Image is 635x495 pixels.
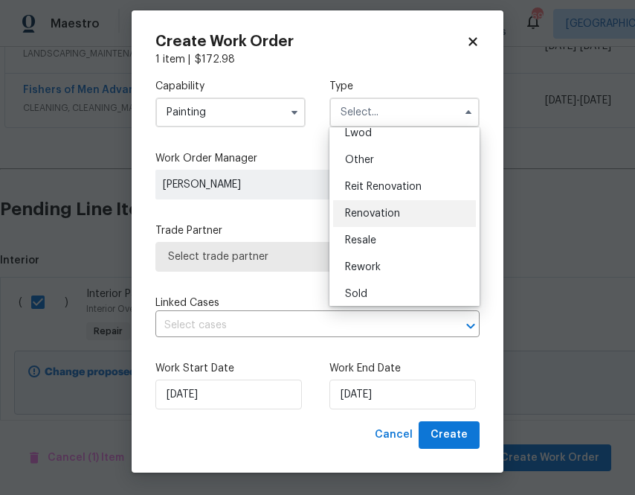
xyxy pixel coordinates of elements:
input: M/D/YYYY [155,380,302,409]
span: Resale [345,235,376,246]
label: Work Order Manager [155,151,480,166]
div: 1 item | [155,52,480,67]
button: Hide options [460,103,477,121]
span: Reit Renovation [345,182,422,192]
span: $ 172.98 [195,54,235,65]
span: Renovation [345,208,400,219]
button: Cancel [369,421,419,449]
input: Select... [155,98,306,127]
button: Create [419,421,480,449]
span: Cancel [375,426,413,444]
span: Rework [345,262,381,272]
button: Show options [286,103,303,121]
span: Create [431,426,468,444]
label: Work Start Date [155,361,306,376]
label: Type [329,79,480,94]
button: Open [460,316,481,336]
input: M/D/YYYY [329,380,476,409]
input: Select cases [155,314,438,337]
label: Trade Partner [155,223,480,238]
span: Sold [345,289,367,299]
label: Capability [155,79,306,94]
span: [PERSON_NAME] [163,177,377,192]
span: Other [345,155,374,165]
span: Linked Cases [155,296,219,310]
span: Lwod [345,128,372,138]
h2: Create Work Order [155,34,466,49]
input: Select... [329,98,480,127]
span: Select trade partner [168,249,467,264]
label: Work End Date [329,361,480,376]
